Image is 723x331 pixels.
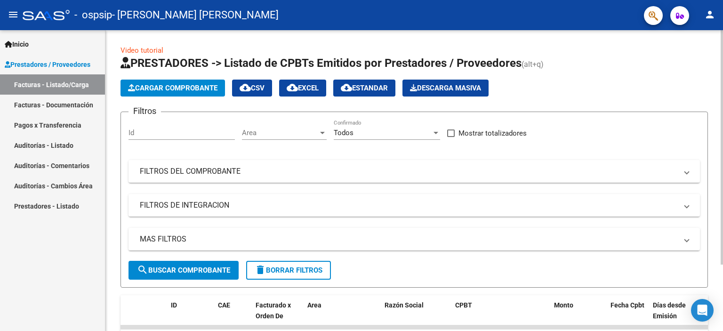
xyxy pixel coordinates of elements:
span: Todos [334,129,353,137]
button: Buscar Comprobante [129,261,239,280]
span: Area [307,301,321,309]
mat-expansion-panel-header: FILTROS DEL COMPROBANTE [129,160,700,183]
span: Inicio [5,39,29,49]
mat-icon: cloud_download [287,82,298,93]
span: Mostrar totalizadores [458,128,527,139]
mat-icon: menu [8,9,19,20]
mat-panel-title: MAS FILTROS [140,234,677,244]
mat-panel-title: FILTROS DEL COMPROBANTE [140,166,677,177]
span: Buscar Comprobante [137,266,230,274]
mat-icon: cloud_download [240,82,251,93]
mat-icon: search [137,264,148,275]
span: Razón Social [385,301,424,309]
mat-expansion-panel-header: FILTROS DE INTEGRACION [129,194,700,217]
span: CPBT [455,301,472,309]
button: Descarga Masiva [402,80,489,97]
span: Estandar [341,84,388,92]
span: Monto [554,301,573,309]
mat-panel-title: FILTROS DE INTEGRACION [140,200,677,210]
button: CSV [232,80,272,97]
mat-icon: person [704,9,715,20]
span: Borrar Filtros [255,266,322,274]
span: Facturado x Orden De [256,301,291,320]
span: Prestadores / Proveedores [5,59,90,70]
span: - ospsip [74,5,112,25]
span: ID [171,301,177,309]
button: Estandar [333,80,395,97]
div: Open Intercom Messenger [691,299,714,322]
button: EXCEL [279,80,326,97]
mat-expansion-panel-header: MAS FILTROS [129,228,700,250]
span: Días desde Emisión [653,301,686,320]
span: CSV [240,84,265,92]
app-download-masive: Descarga masiva de comprobantes (adjuntos) [402,80,489,97]
span: PRESTADORES -> Listado de CPBTs Emitidos por Prestadores / Proveedores [120,57,522,70]
span: Descarga Masiva [410,84,481,92]
span: - [PERSON_NAME] [PERSON_NAME] [112,5,279,25]
span: Fecha Cpbt [611,301,644,309]
span: CAE [218,301,230,309]
h3: Filtros [129,105,161,118]
span: EXCEL [287,84,319,92]
span: Area [242,129,318,137]
mat-icon: cloud_download [341,82,352,93]
mat-icon: delete [255,264,266,275]
button: Cargar Comprobante [120,80,225,97]
button: Borrar Filtros [246,261,331,280]
a: Video tutorial [120,46,163,55]
span: Cargar Comprobante [128,84,217,92]
span: (alt+q) [522,60,544,69]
